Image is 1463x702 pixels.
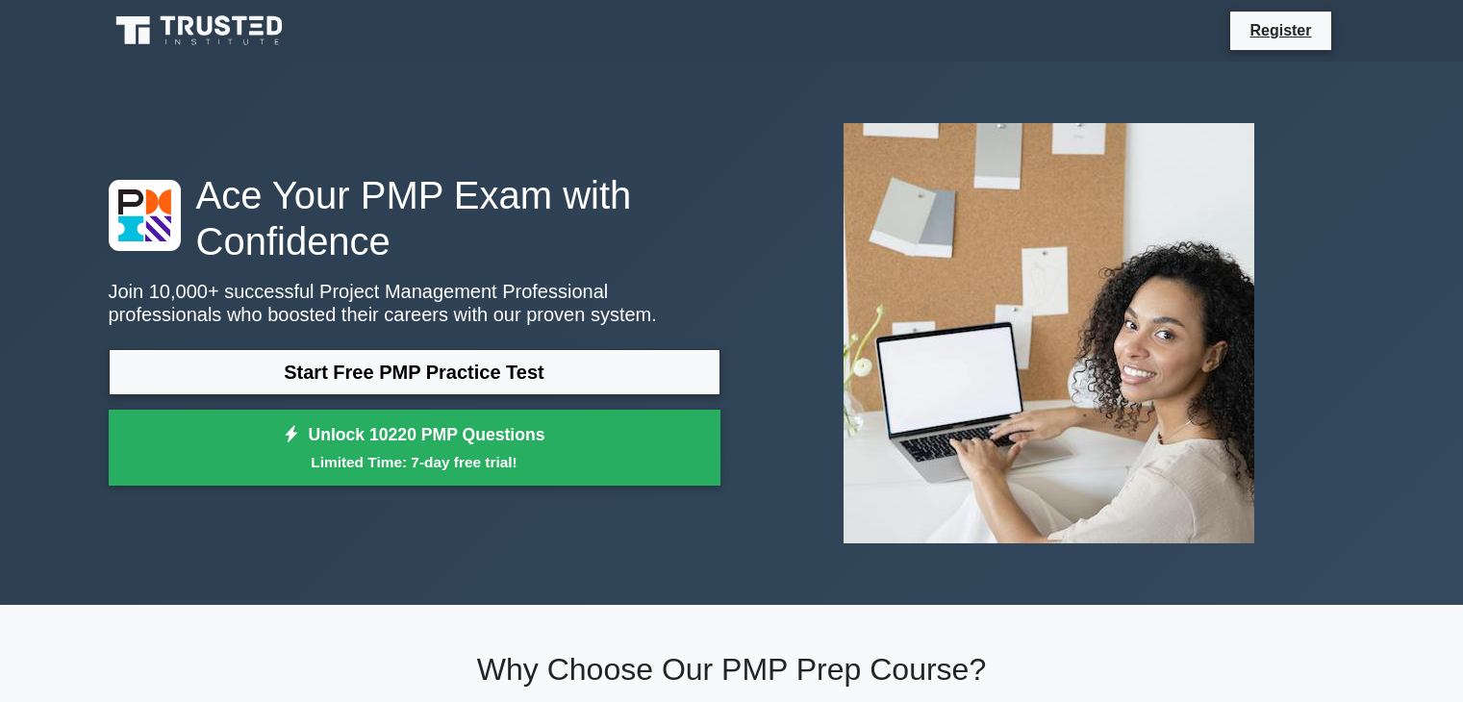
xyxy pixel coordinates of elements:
[109,349,720,395] a: Start Free PMP Practice Test
[109,280,720,326] p: Join 10,000+ successful Project Management Professional professionals who boosted their careers w...
[109,410,720,487] a: Unlock 10220 PMP QuestionsLimited Time: 7-day free trial!
[133,451,696,473] small: Limited Time: 7-day free trial!
[1238,18,1323,42] a: Register
[109,651,1355,688] h2: Why Choose Our PMP Prep Course?
[109,172,720,264] h1: Ace Your PMP Exam with Confidence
